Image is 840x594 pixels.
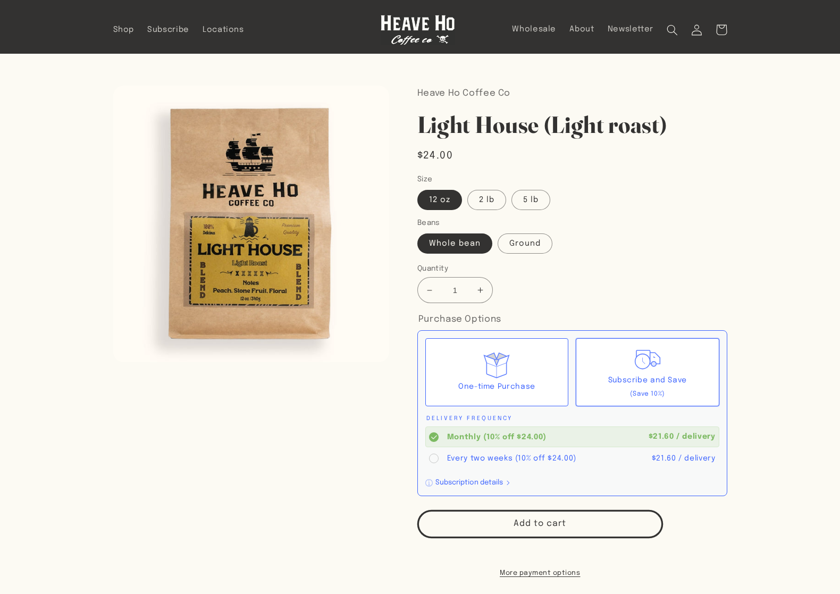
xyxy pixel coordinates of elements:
a: More payment options [417,568,663,579]
legend: Size [417,174,434,185]
button: Subscription details [425,478,511,488]
a: Subscribe [141,18,196,41]
span: (Save 10%) [630,391,665,397]
a: Newsletter [601,18,660,41]
div: One-time Purchase [458,380,535,394]
a: About [563,18,601,41]
img: Heave Ho Coffee Co [381,15,455,45]
span: Shop [113,25,135,35]
span: Wholesale [512,24,556,35]
span: / delivery [676,433,715,440]
label: 2 lb [467,190,506,210]
label: 12 oz [417,190,462,210]
span: Locations [203,25,244,35]
media-gallery: Gallery Viewer [113,86,390,362]
label: Quantity [417,263,624,274]
span: About [569,24,594,35]
a: Locations [196,18,250,41]
p: Heave Ho Coffee Co [417,86,727,102]
legend: Delivery Frequency [425,414,514,424]
label: Ground [498,233,552,254]
span: $21.60 [652,455,676,462]
h1: Light House (Light roast) [417,110,727,140]
span: Subscribe [147,25,189,35]
a: Shop [106,18,141,41]
summary: Search [660,18,685,42]
span: $21.60 [649,433,674,440]
span: / delivery [678,455,715,462]
label: Whole bean [417,233,493,254]
span: $24.00 [417,148,453,163]
div: Subscription details [435,479,503,486]
label: 5 lb [511,190,550,210]
legend: Beans [417,217,441,228]
div: Monthly (10% off $24.00) [447,432,644,442]
span: Newsletter [608,24,653,35]
span: Subscribe and Save [608,377,687,384]
button: Add to cart [417,510,663,538]
a: Wholesale [506,18,563,41]
div: Every two weeks (10% off $24.00) [447,453,648,464]
legend: Purchase Options [417,312,502,328]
